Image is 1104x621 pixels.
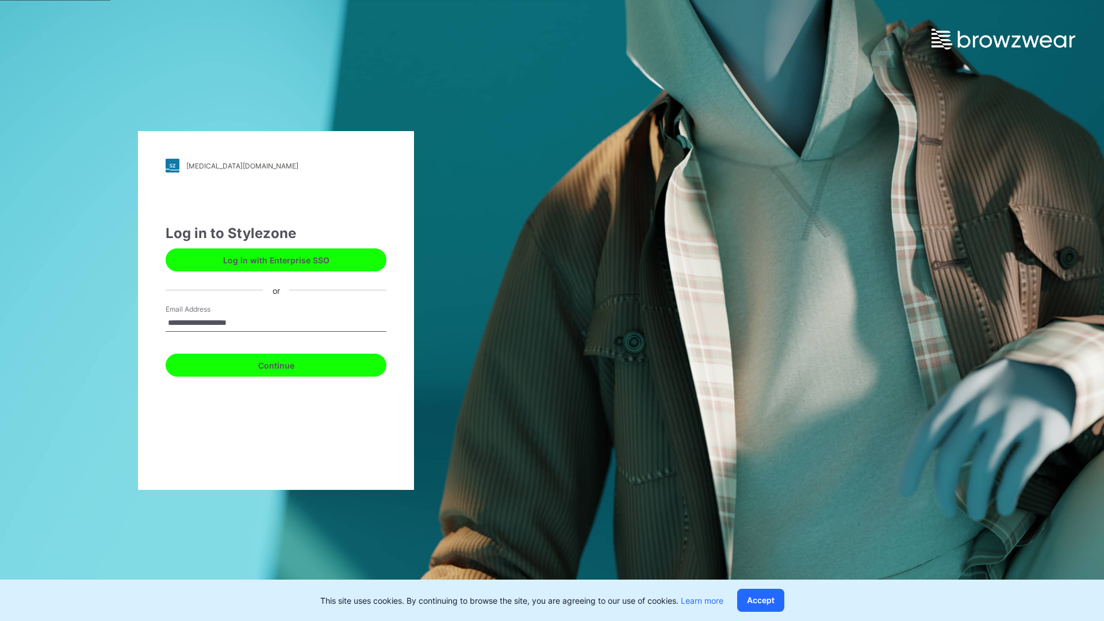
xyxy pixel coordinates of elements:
[166,304,246,315] label: Email Address
[166,248,386,271] button: Log in with Enterprise SSO
[166,354,386,377] button: Continue
[166,159,179,172] img: stylezone-logo.562084cfcfab977791bfbf7441f1a819.svg
[166,159,386,172] a: [MEDICAL_DATA][DOMAIN_NAME]
[263,284,289,296] div: or
[166,223,386,244] div: Log in to Stylezone
[320,595,723,607] p: This site uses cookies. By continuing to browse the site, you are agreeing to our use of cookies.
[737,589,784,612] button: Accept
[931,29,1075,49] img: browzwear-logo.e42bd6dac1945053ebaf764b6aa21510.svg
[681,596,723,605] a: Learn more
[186,162,298,170] div: [MEDICAL_DATA][DOMAIN_NAME]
